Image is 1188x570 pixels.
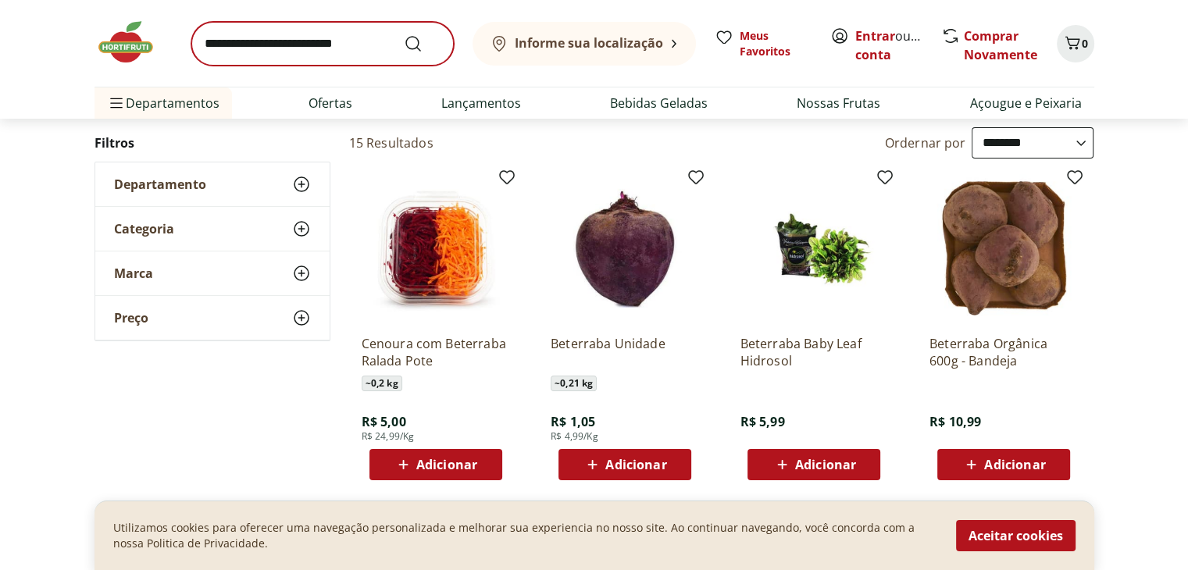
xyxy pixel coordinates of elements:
[404,34,441,53] button: Submit Search
[95,19,173,66] img: Hortifruti
[551,174,699,322] img: Beterraba Unidade
[956,520,1076,551] button: Aceitar cookies
[551,430,598,443] span: R$ 4,99/Kg
[114,310,148,326] span: Preço
[740,335,888,369] a: Beterraba Baby Leaf Hidrosol
[969,94,1081,112] a: Açougue e Peixaria
[605,458,666,471] span: Adicionar
[795,458,856,471] span: Adicionar
[740,413,784,430] span: R$ 5,99
[797,94,880,112] a: Nossas Frutas
[95,251,330,295] button: Marca
[95,162,330,206] button: Departamento
[309,94,352,112] a: Ofertas
[747,449,880,480] button: Adicionar
[1082,36,1088,51] span: 0
[551,413,595,430] span: R$ 1,05
[964,27,1037,63] a: Comprar Novamente
[984,458,1045,471] span: Adicionar
[740,174,888,322] img: Beterraba Baby Leaf Hidrosol
[113,520,937,551] p: Utilizamos cookies para oferecer uma navegação personalizada e melhorar sua experiencia no nosso ...
[107,84,219,122] span: Departamentos
[349,134,433,151] h2: 15 Resultados
[114,176,206,192] span: Departamento
[740,28,812,59] span: Meus Favoritos
[855,27,895,45] a: Entrar
[855,27,941,63] a: Criar conta
[362,413,406,430] span: R$ 5,00
[610,94,708,112] a: Bebidas Geladas
[191,22,454,66] input: search
[95,296,330,340] button: Preço
[1057,25,1094,62] button: Carrinho
[362,376,402,391] span: ~ 0,2 kg
[107,84,126,122] button: Menu
[362,335,510,369] a: Cenoura com Beterraba Ralada Pote
[929,174,1078,322] img: Beterraba Orgânica 600g - Bandeja
[558,449,691,480] button: Adicionar
[551,335,699,369] a: Beterraba Unidade
[515,34,663,52] b: Informe sua localização
[362,430,415,443] span: R$ 24,99/Kg
[937,449,1070,480] button: Adicionar
[715,28,812,59] a: Meus Favoritos
[95,207,330,251] button: Categoria
[369,449,502,480] button: Adicionar
[441,94,521,112] a: Lançamentos
[95,127,330,159] h2: Filtros
[929,413,981,430] span: R$ 10,99
[929,335,1078,369] a: Beterraba Orgânica 600g - Bandeja
[885,134,966,151] label: Ordernar por
[855,27,925,64] span: ou
[473,22,696,66] button: Informe sua localização
[362,174,510,322] img: Cenoura com Beterraba Ralada Pote
[114,221,174,237] span: Categoria
[114,265,153,281] span: Marca
[551,376,597,391] span: ~ 0,21 kg
[416,458,477,471] span: Adicionar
